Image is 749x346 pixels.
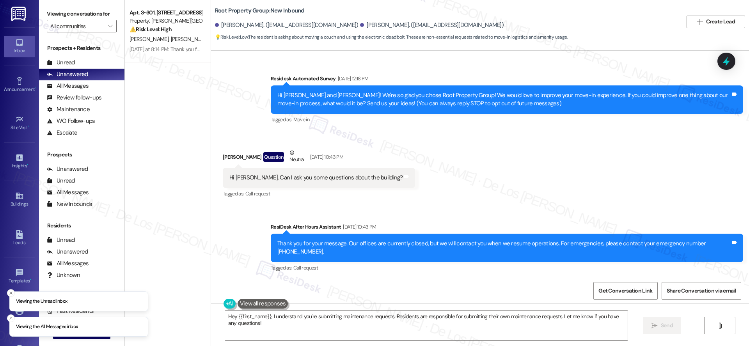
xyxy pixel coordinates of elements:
[28,124,29,129] span: •
[215,21,359,29] div: [PERSON_NAME]. ([EMAIL_ADDRESS][DOMAIN_NAME])
[661,321,673,330] span: Send
[16,298,67,305] p: Viewing the Unread inbox
[130,46,607,53] div: [DATE] at 8:14 PM: Thank you for your message. Our offices are currently closed, but we will cont...
[667,287,736,295] span: Share Conversation via email
[706,18,735,26] span: Create Lead
[27,162,28,167] span: •
[47,59,75,67] div: Unread
[245,190,270,197] span: Call request
[130,17,202,25] div: Property: [PERSON_NAME][GEOGRAPHIC_DATA] Apartments
[293,116,309,123] span: Move in
[47,248,88,256] div: Unanswered
[662,282,741,300] button: Share Conversation via email
[651,323,657,329] i: 
[47,8,117,20] label: Viewing conversations for
[215,33,568,41] span: : The resident is asking about moving a couch and using the electronic deadbolt. These are non-es...
[336,75,369,83] div: [DATE] 12:18 PM
[223,149,415,168] div: [PERSON_NAME]
[263,152,284,162] div: Question
[130,9,202,17] div: Apt. 3~301, [STREET_ADDRESS]
[360,21,504,29] div: [PERSON_NAME]. ([EMAIL_ADDRESS][DOMAIN_NAME])
[225,311,628,340] textarea: Hey {{first_name}}, I understand you're submitting maintenance requests. Residents are responsibl...
[47,70,88,78] div: Unanswered
[4,304,35,325] a: Account
[30,277,31,282] span: •
[7,289,15,297] button: Close toast
[130,26,172,33] strong: ⚠️ Risk Level: High
[47,94,101,102] div: Review follow-ups
[277,240,731,256] div: Thank you for your message. Our offices are currently closed, but we will contact you when we res...
[341,223,376,231] div: [DATE] 10:43 PM
[47,200,92,208] div: New Inbounds
[223,188,415,199] div: Tagged as:
[271,114,743,125] div: Tagged as:
[308,153,343,161] div: [DATE] 10:43 PM
[215,34,248,40] strong: 💡 Risk Level: Low
[593,282,657,300] button: Get Conversation Link
[108,23,112,29] i: 
[47,236,75,244] div: Unread
[4,266,35,287] a: Templates •
[47,271,80,279] div: Unknown
[47,105,90,114] div: Maintenance
[4,189,35,210] a: Buildings
[47,165,88,173] div: Unanswered
[277,91,731,108] div: Hi [PERSON_NAME] and [PERSON_NAME]! We're so glad you chose Root Property Group! We would love to...
[7,314,15,322] button: Close toast
[687,16,745,28] button: Create Lead
[271,223,743,234] div: ResiDesk After Hours Assistant
[11,7,27,21] img: ResiDesk Logo
[598,287,652,295] span: Get Conversation Link
[643,317,681,334] button: Send
[697,19,703,25] i: 
[4,36,35,57] a: Inbox
[215,7,305,15] b: Root Property Group: New Inbound
[47,259,89,268] div: All Messages
[39,222,124,230] div: Residents
[47,82,89,90] div: All Messages
[4,113,35,134] a: Site Visit •
[47,117,95,125] div: WO Follow-ups
[4,151,35,172] a: Insights •
[47,177,75,185] div: Unread
[35,85,36,91] span: •
[47,188,89,197] div: All Messages
[39,44,124,52] div: Prospects + Residents
[288,149,306,165] div: Neutral
[170,35,209,43] span: [PERSON_NAME]
[229,174,403,182] div: Hi [PERSON_NAME]. Can I ask you some questions about the building?
[130,35,171,43] span: [PERSON_NAME]
[39,151,124,159] div: Prospects
[50,20,104,32] input: All communities
[16,323,78,330] p: Viewing the All Messages inbox
[47,129,77,137] div: Escalate
[4,228,35,249] a: Leads
[717,323,723,329] i: 
[293,264,318,271] span: Call request
[271,262,743,273] div: Tagged as:
[271,75,743,85] div: Residesk Automated Survey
